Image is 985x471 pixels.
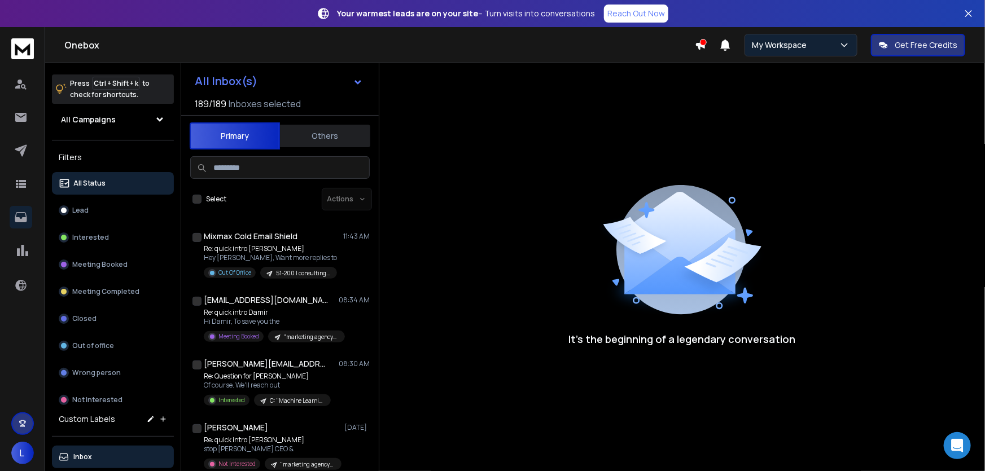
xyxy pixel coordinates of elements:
[339,296,370,305] p: 08:34 AM
[52,226,174,249] button: Interested
[195,97,226,111] span: 189 / 189
[72,233,109,242] p: Interested
[52,172,174,195] button: All Status
[72,341,114,350] p: Out of office
[73,179,106,188] p: All Status
[344,423,370,432] p: [DATE]
[204,435,339,444] p: Re: quick intro [PERSON_NAME]
[218,332,259,341] p: Meeting Booked
[204,444,339,454] p: stop [PERSON_NAME] CEO &
[11,442,34,464] button: L
[337,8,478,19] strong: Your warmest leads are on your site
[70,78,150,100] p: Press to check for shortcuts.
[218,460,256,468] p: Not Interested
[72,287,139,296] p: Meeting Completed
[284,333,338,341] p: "marketing agency" | 11-500 | US ONLY | CXO/Owner/Partner
[280,124,370,148] button: Others
[276,269,330,278] p: 51-200 | consulting | professional services | [GEOGRAPHIC_DATA]/[GEOGRAPHIC_DATA] | CXO/Owner
[52,108,174,131] button: All Campaigns
[204,381,331,390] p: Of course. We'll reach out
[604,5,668,23] a: Reach Out Now
[52,280,174,303] button: Meeting Completed
[73,452,92,461] p: Inbox
[204,308,339,317] p: Re: quick intro Damir
[64,38,695,52] h1: Onebox
[195,76,257,87] h1: All Inbox(s)
[72,395,122,404] p: Not Interested
[52,253,174,276] button: Meeting Booked
[72,368,121,377] p: Wrong person
[204,244,337,253] p: Re: quick intro [PERSON_NAME]
[72,314,97,323] p: Closed
[52,446,174,468] button: Inbox
[204,422,268,433] h1: [PERSON_NAME]
[752,39,811,51] p: My Workspace
[569,331,796,347] p: It’s the beginning of a legendary conversation
[72,206,89,215] p: Lead
[343,232,370,241] p: 11:43 AM
[61,114,116,125] h1: All Campaigns
[204,317,339,326] p: Hi Damir, To save you the
[229,97,301,111] h3: Inboxes selected
[204,372,331,381] p: Re: Question for [PERSON_NAME]
[11,38,34,59] img: logo
[204,231,297,242] h1: Mixmax Cold Email Shield
[339,359,370,368] p: 08:30 AM
[206,195,226,204] label: Select
[871,34,965,56] button: Get Free Credits
[895,39,957,51] p: Get Free Credits
[72,260,128,269] p: Meeting Booked
[607,8,665,19] p: Reach Out Now
[218,396,245,404] p: Interested
[218,268,251,277] p: Out Of Office
[59,413,115,425] h3: Custom Labels
[944,432,971,459] div: Open Intercom Messenger
[190,122,280,149] button: Primary
[270,397,324,405] p: C: "Machine Learning" , "AI" | US/CA | CEO/FOUNDER/OWNER | 50-500
[52,334,174,357] button: Out of office
[52,149,174,165] h3: Filters
[186,70,372,93] button: All Inbox(s)
[281,460,335,469] p: "marketing agency" | 11-500 | US ONLY | CXO/Owner/Partner
[337,8,595,19] p: – Turn visits into conversations
[52,307,174,330] button: Closed
[52,199,174,222] button: Lead
[204,253,337,262] p: Hey [PERSON_NAME], Want more replies to
[52,389,174,411] button: Not Interested
[204,294,328,306] h1: [EMAIL_ADDRESS][DOMAIN_NAME]
[92,77,140,90] span: Ctrl + Shift + k
[204,358,328,369] h1: [PERSON_NAME][EMAIL_ADDRESS][DOMAIN_NAME]
[52,362,174,384] button: Wrong person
